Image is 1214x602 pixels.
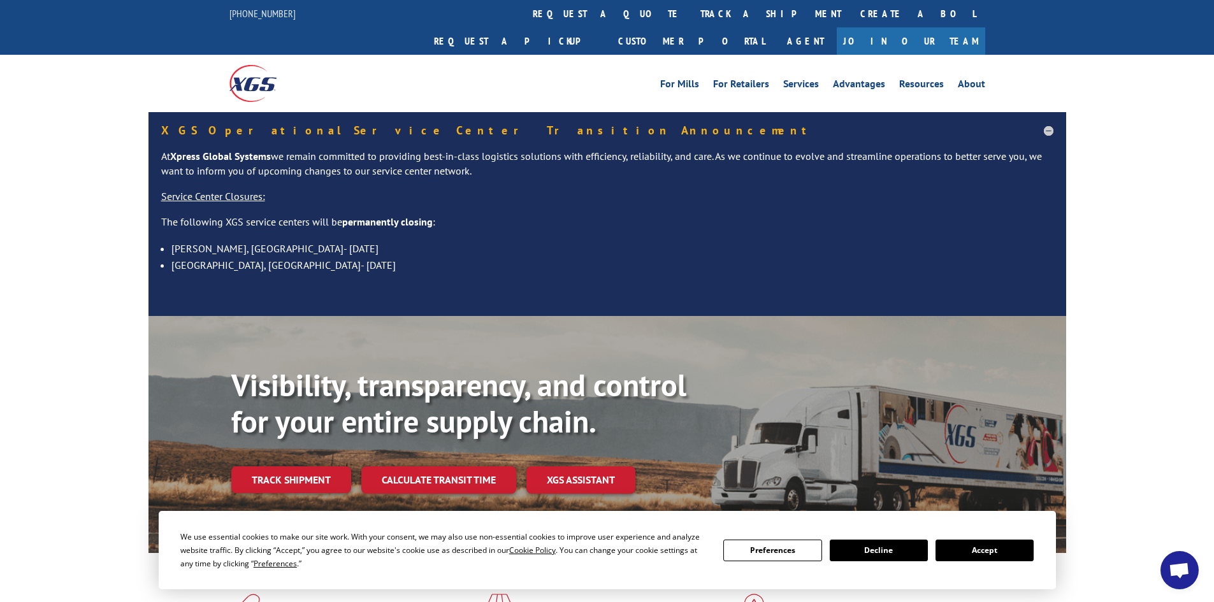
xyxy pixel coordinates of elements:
a: Customer Portal [609,27,774,55]
p: At we remain committed to providing best-in-class logistics solutions with efficiency, reliabilit... [161,149,1053,190]
div: We use essential cookies to make our site work. With your consent, we may also use non-essential ... [180,530,708,570]
a: Agent [774,27,837,55]
strong: Xpress Global Systems [170,150,271,162]
li: [PERSON_NAME], [GEOGRAPHIC_DATA]- [DATE] [171,240,1053,257]
a: For Mills [660,79,699,93]
a: Advantages [833,79,885,93]
a: Open chat [1160,551,1199,589]
h5: XGS Operational Service Center Transition Announcement [161,125,1053,136]
strong: permanently closing [342,215,433,228]
b: Visibility, transparency, and control for your entire supply chain. [231,365,686,441]
a: Request a pickup [424,27,609,55]
button: Decline [830,540,928,561]
button: Preferences [723,540,821,561]
a: Calculate transit time [361,466,516,494]
a: [PHONE_NUMBER] [229,7,296,20]
a: Resources [899,79,944,93]
li: [GEOGRAPHIC_DATA], [GEOGRAPHIC_DATA]- [DATE] [171,257,1053,273]
span: Cookie Policy [509,545,556,555]
button: Accept [936,540,1034,561]
div: Cookie Consent Prompt [159,511,1056,589]
p: The following XGS service centers will be : [161,215,1053,240]
a: XGS ASSISTANT [526,466,635,494]
a: Services [783,79,819,93]
u: Service Center Closures: [161,190,265,203]
span: Preferences [254,558,297,569]
a: Join Our Team [837,27,985,55]
a: For Retailers [713,79,769,93]
a: Track shipment [231,466,351,493]
a: About [958,79,985,93]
